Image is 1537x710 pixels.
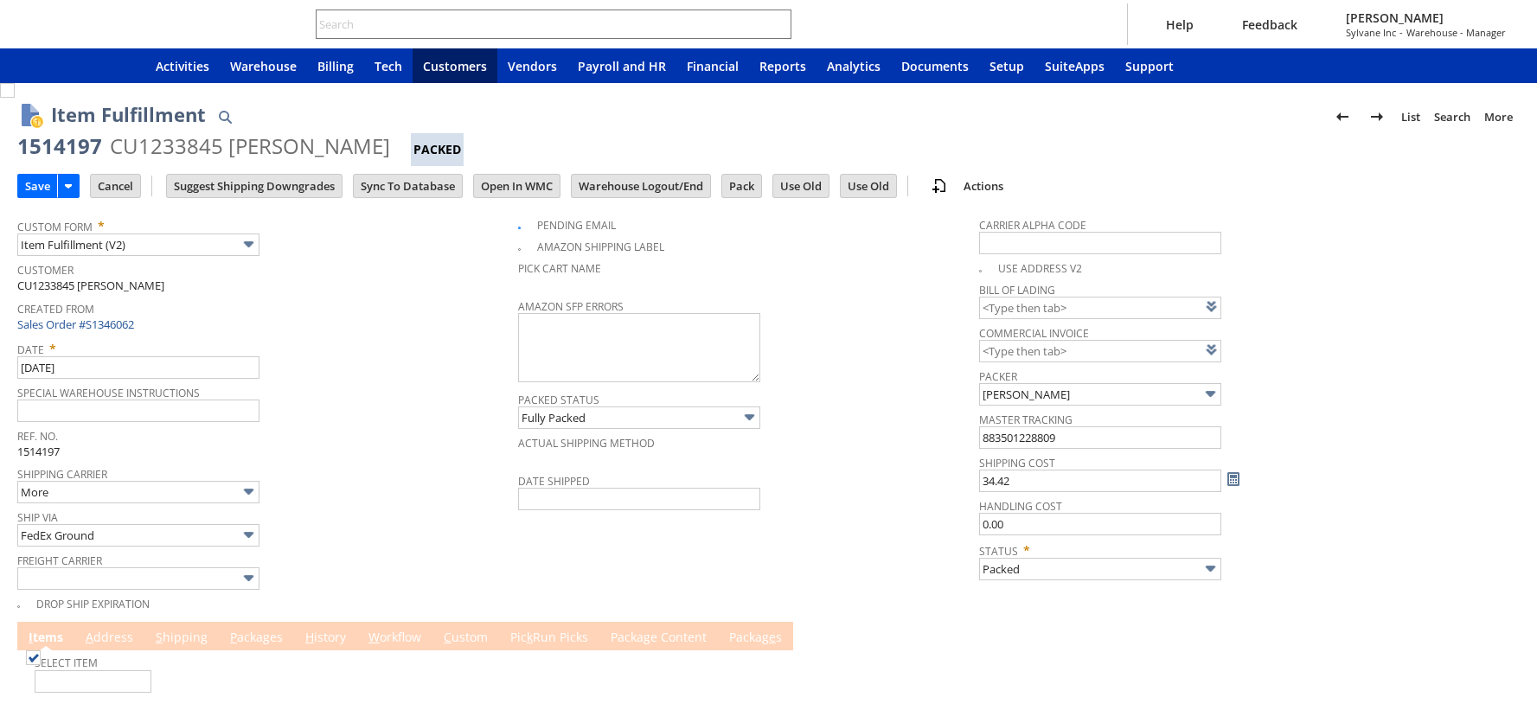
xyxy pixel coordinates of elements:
[1201,559,1220,579] img: More Options
[506,629,592,648] a: PickRun Picks
[979,456,1055,470] a: Shipping Cost
[1242,16,1297,33] span: Feedback
[827,58,881,74] span: Analytics
[1406,26,1506,39] span: Warehouse - Manager
[769,629,776,645] span: e
[239,568,259,588] img: More Options
[929,176,950,196] img: add-record.svg
[578,58,666,74] span: Payroll and HR
[354,175,462,197] input: Sync To Database
[81,629,138,648] a: Address
[31,55,52,76] svg: Recent Records
[567,48,676,83] a: Payroll and HR
[740,407,759,427] img: More Options
[1332,106,1353,127] img: Previous
[773,175,829,197] input: Use Old
[220,48,307,83] a: Warehouse
[167,175,342,197] input: Suggest Shipping Downgrades
[1034,48,1115,83] a: SuiteApps
[1489,625,1509,646] a: Unrolled view on
[1367,106,1387,127] img: Next
[979,297,1221,319] input: <Type then tab>
[230,58,297,74] span: Warehouse
[759,58,806,74] span: Reports
[17,481,259,503] input: More
[1115,48,1184,83] a: Support
[1394,103,1427,131] a: List
[17,510,58,525] a: Ship Via
[151,629,212,648] a: Shipping
[518,436,655,451] a: Actual Shipping Method
[86,629,93,645] span: A
[17,386,200,400] a: Special Warehouse Instructions
[1346,10,1506,26] span: [PERSON_NAME]
[17,342,44,357] a: Date
[17,429,58,444] a: Ref. No.
[687,58,739,74] span: Financial
[368,629,380,645] span: W
[644,629,650,645] span: g
[17,524,259,547] input: FedEx Ground
[1346,26,1396,39] span: Sylvane Inc
[17,278,164,294] span: CU1233845 [PERSON_NAME]
[317,58,354,74] span: Billing
[413,48,497,83] a: Customers
[411,133,464,166] div: Packed
[51,100,206,129] h1: Item Fulfillment
[317,14,767,35] input: Search
[979,544,1018,559] a: Status
[17,553,102,568] a: Freight Carrier
[725,629,786,648] a: Packages
[527,629,533,645] span: k
[114,55,135,76] svg: Home
[439,629,492,648] a: Custom
[423,58,487,74] span: Customers
[891,48,979,83] a: Documents
[1399,26,1403,39] span: -
[998,261,1082,276] a: Use Address V2
[979,369,1017,384] a: Packer
[110,132,390,160] div: CU1233845 [PERSON_NAME]
[444,629,451,645] span: C
[518,406,760,429] input: Fully Packed
[62,48,104,83] div: Shortcuts
[307,48,364,83] a: Billing
[156,629,163,645] span: S
[901,58,969,74] span: Documents
[17,444,60,459] span: 1514197
[989,58,1024,74] span: Setup
[1201,384,1220,404] img: More Options
[17,233,259,256] input: Item Fulfillment (V2)
[17,302,94,317] a: Created From
[1166,16,1194,33] span: Help
[18,175,57,197] input: Save
[537,240,664,254] a: Amazon Shipping Label
[1224,470,1243,489] a: Calculate
[979,48,1034,83] a: Setup
[979,326,1089,341] a: Commercial Invoice
[364,629,426,648] a: Workflow
[17,317,138,332] a: Sales Order #S1346062
[1427,103,1477,131] a: Search
[518,474,590,489] a: Date Shipped
[215,106,235,127] img: Quick Find
[979,558,1221,580] input: Packed
[979,218,1086,233] a: Carrier Alpha Code
[722,175,761,197] input: Pack
[17,132,102,160] div: 1514197
[305,629,314,645] span: H
[73,55,93,76] svg: Shortcuts
[21,48,62,83] a: Recent Records
[817,48,891,83] a: Analytics
[508,58,557,74] span: Vendors
[239,525,259,545] img: More Options
[767,14,788,35] svg: Search
[474,175,560,197] input: Open In WMC
[979,283,1055,297] a: Bill Of Lading
[104,48,145,83] a: Home
[226,629,287,648] a: Packages
[1125,58,1174,74] span: Support
[749,48,817,83] a: Reports
[17,220,93,234] a: Custom Form
[1045,58,1105,74] span: SuiteApps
